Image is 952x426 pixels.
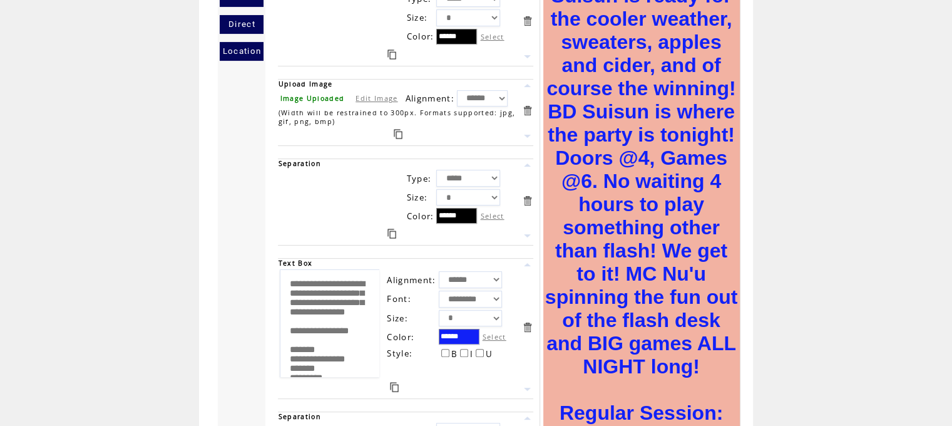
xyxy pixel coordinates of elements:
[451,348,458,360] span: B
[521,15,533,27] a: Delete this item
[387,229,396,239] a: Duplicate this item
[278,412,320,421] span: Separation
[470,348,473,360] span: I
[521,383,533,395] a: Move this item down
[387,348,412,359] span: Style:
[406,192,427,203] span: Size:
[480,32,504,41] label: Select
[521,230,533,242] a: Move this item down
[521,259,533,271] a: Move this item up
[521,80,533,91] a: Move this item up
[387,49,396,60] a: Duplicate this item
[394,129,402,139] a: Duplicate this item
[278,80,332,88] span: Upload Image
[387,313,408,324] span: Size:
[220,42,264,61] a: Location
[387,274,436,286] span: Alignment:
[387,293,411,304] span: Font:
[356,93,397,103] a: Edit Image
[405,93,454,104] span: Alignment:
[521,195,533,207] a: Delete this item
[486,348,493,360] span: U
[390,382,399,392] a: Duplicate this item
[406,210,434,222] span: Color:
[278,108,515,126] span: (Width will be restrained to 300px. Formats supported: jpg, gif, png, bmp)
[521,412,533,424] a: Move this item up
[480,211,504,221] label: Select
[278,159,320,168] span: Separation
[406,173,431,184] span: Type:
[278,259,312,268] span: Text Box
[220,15,264,34] a: Direct
[406,12,427,23] span: Size:
[387,331,414,343] span: Color:
[521,130,533,142] a: Move this item down
[406,31,434,42] span: Color:
[521,51,533,63] a: Move this item down
[521,105,533,117] a: Delete this item
[483,332,506,341] label: Select
[521,321,533,333] a: Delete this item
[280,94,344,103] span: Image Uploaded
[521,159,533,171] a: Move this item up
